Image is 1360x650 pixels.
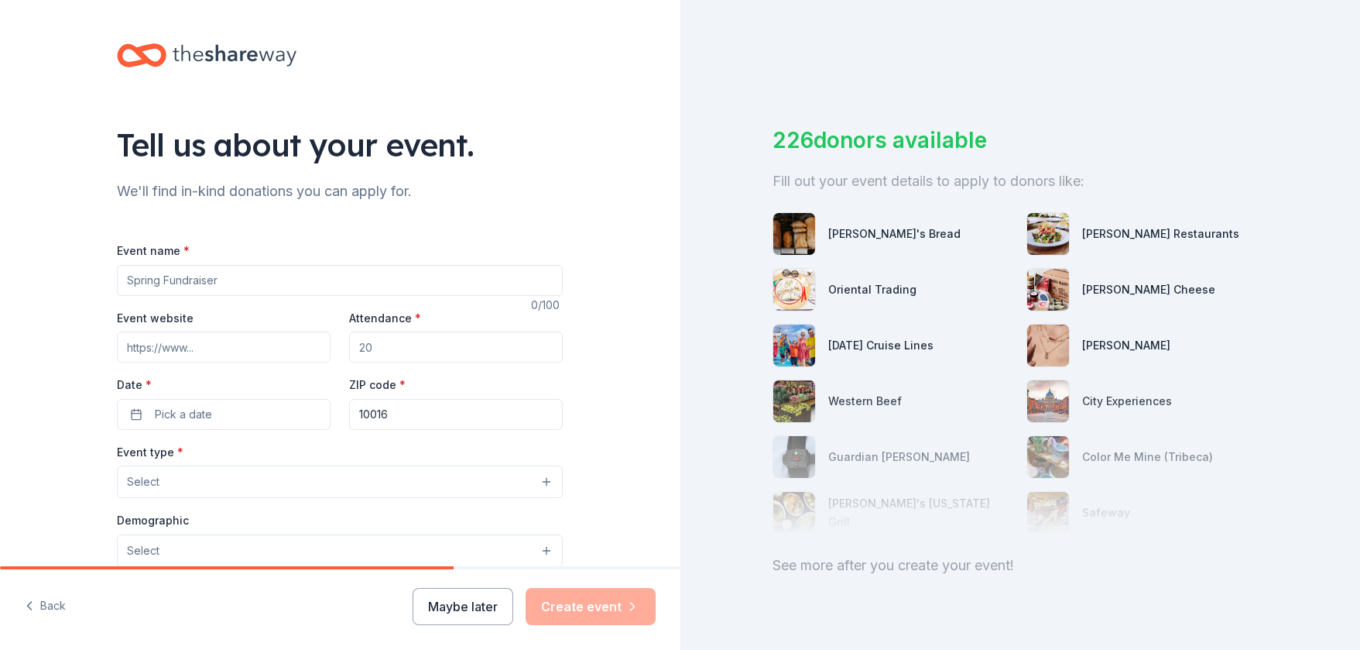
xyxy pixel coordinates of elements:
[773,325,815,366] img: photo for Carnival Cruise Lines
[127,542,159,560] span: Select
[117,377,331,393] label: Date
[117,399,331,430] button: Pick a date
[773,269,815,311] img: photo for Oriental Trading
[1027,325,1069,366] img: photo for Kendra Scott
[413,588,513,625] button: Maybe later
[349,311,421,326] label: Attendance
[531,296,563,315] div: 0 /100
[117,265,563,296] input: Spring Fundraiser
[349,377,406,393] label: ZIP code
[772,169,1268,194] div: Fill out your event details to apply to donors like:
[117,243,190,259] label: Event name
[117,123,563,167] div: Tell us about your event.
[117,466,563,498] button: Select
[1082,336,1170,355] div: [PERSON_NAME]
[772,553,1268,578] div: See more after you create your event!
[828,280,916,299] div: Oriental Trading
[117,332,331,363] input: https://www...
[25,590,66,623] button: Back
[349,399,563,430] input: 12345 (U.S. only)
[1082,225,1239,243] div: [PERSON_NAME] Restaurants
[117,311,194,326] label: Event website
[117,445,183,460] label: Event type
[828,336,934,355] div: [DATE] Cruise Lines
[828,225,961,243] div: [PERSON_NAME]'s Bread
[349,332,563,363] input: 20
[127,473,159,491] span: Select
[772,124,1268,156] div: 226 donors available
[1027,269,1069,311] img: photo for Murray's Cheese
[155,405,212,424] span: Pick a date
[117,513,189,528] label: Demographic
[1082,280,1215,299] div: [PERSON_NAME] Cheese
[773,213,815,255] img: photo for Amy's Bread
[117,535,563,567] button: Select
[117,179,563,204] div: We'll find in-kind donations you can apply for.
[1027,213,1069,255] img: photo for Cameron Mitchell Restaurants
